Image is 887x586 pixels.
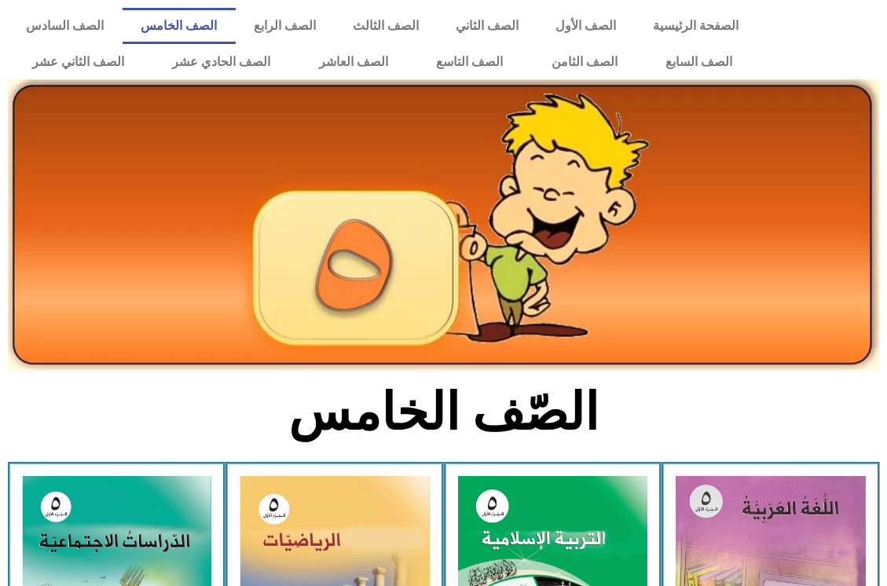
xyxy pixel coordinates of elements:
a: الصف الأول [537,8,634,44]
a: الصف التاسع [412,44,528,80]
a: الصف الحادي عشر [148,44,295,80]
a: الصف الثاني عشر [8,44,148,80]
a: الصف السابع [642,44,757,80]
a: الصف الرابع [236,8,335,44]
a: الصف الثامن [527,44,642,80]
h2: الصّف الخامس [184,382,703,443]
a: الصف العاشر [295,44,412,80]
a: الصف السادس [8,8,123,44]
a: الصف الخامس [123,8,236,44]
a: الصف الثاني [438,8,537,44]
a: الصفحة الرئيسية [634,8,757,44]
a: الصف الثالث [335,8,438,44]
